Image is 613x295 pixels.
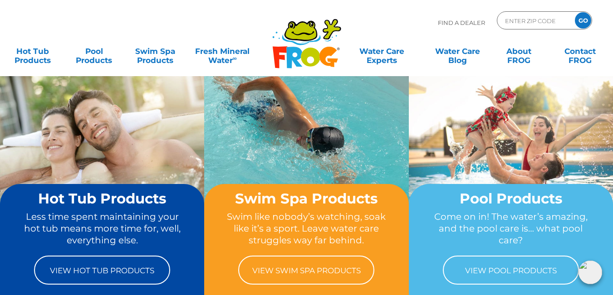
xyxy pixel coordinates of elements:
h2: Hot Tub Products [17,191,187,206]
p: Less time spent maintaining your hot tub means more time for, well, everything else. [17,211,187,247]
p: Come on in! The water’s amazing, and the pool care is… what pool care? [426,211,596,247]
h2: Swim Spa Products [221,191,391,206]
p: Swim like nobody’s watching, soak like it’s a sport. Leave water care struggles way far behind. [221,211,391,247]
img: home-banner-pool-short [409,76,613,228]
sup: ∞ [233,55,237,62]
a: View Swim Spa Products [238,256,374,285]
h2: Pool Products [426,191,596,206]
a: Swim SpaProducts [132,42,179,60]
a: Hot TubProducts [9,42,57,60]
a: ContactFROG [556,42,604,60]
a: Water CareBlog [434,42,481,60]
a: Water CareExperts [343,42,420,60]
img: home-banner-swim-spa-short [204,76,408,228]
input: Zip Code Form [504,14,565,27]
a: Fresh MineralWater∞ [193,42,252,60]
p: Find A Dealer [438,11,485,34]
img: openIcon [579,261,602,284]
a: View Pool Products [443,256,579,285]
input: GO [575,12,591,29]
a: View Hot Tub Products [34,256,170,285]
a: PoolProducts [70,42,118,60]
a: AboutFROG [495,42,543,60]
